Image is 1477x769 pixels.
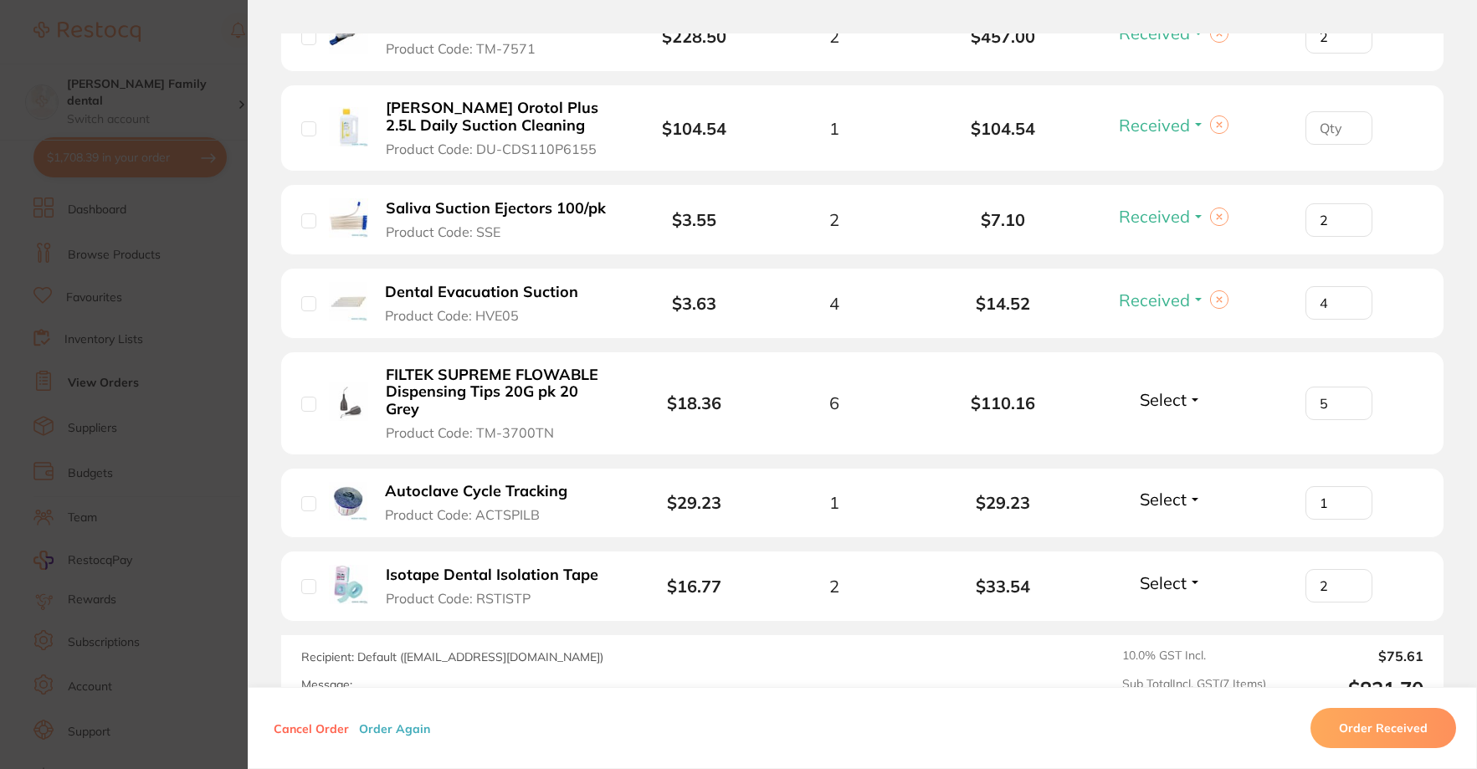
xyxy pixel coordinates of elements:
img: Saliva Suction Ejectors 100/pk [329,198,368,238]
b: $18.36 [667,392,721,413]
span: Product Code: DU-CDS110P6155 [386,141,597,156]
b: $14.52 [919,294,1087,313]
span: Sub Total Incl. GST ( 7 Items) [1122,677,1266,701]
button: Saliva Suction Ejectors 100/pk Product Code: SSE [381,199,613,240]
b: $457.00 [919,27,1087,46]
b: $104.54 [662,118,726,139]
img: Durr Orotol Plus 2.5L Daily Suction Cleaning [329,107,368,146]
b: VITREBOND PLUS Light Cure [386,17,597,34]
b: Autoclave Cycle Tracking [385,483,567,500]
input: Qty [1305,486,1372,520]
span: Received [1119,290,1190,310]
b: [PERSON_NAME] Orotol Plus 2.5L Daily Suction Cleaning [386,100,608,134]
span: Product Code: HVE05 [385,308,519,323]
input: Qty [1305,387,1372,420]
b: $29.23 [919,493,1087,512]
button: Select [1135,389,1207,410]
span: Product Code: TM-7571 [386,41,536,56]
b: $110.16 [919,393,1087,413]
img: Isotape Dental Isolation Tape [329,565,368,604]
span: 2 [829,27,839,46]
input: Qty [1305,20,1372,54]
b: $7.10 [919,210,1087,229]
b: Dental Evacuation Suction [385,284,578,301]
button: Received [1114,206,1210,227]
button: Select [1135,489,1207,510]
button: Cancel Order [269,720,354,736]
button: Order Again [354,720,435,736]
button: FILTEK SUPREME FLOWABLE Dispensing Tips 20G pk 20 Grey Product Code: TM-3700TN [381,366,613,441]
button: Clear selection [1210,115,1228,134]
img: Autoclave Cycle Tracking [329,482,367,520]
span: 1 [829,119,839,138]
output: $75.61 [1280,649,1423,664]
button: VITREBOND PLUS Light Cure Product Code: TM-7571 [381,16,613,57]
span: 4 [829,294,839,313]
button: Dental Evacuation Suction Product Code: HVE05 [380,283,598,324]
button: Received [1114,115,1210,136]
span: Select [1140,489,1187,510]
span: Product Code: ACTSPILB [385,507,540,522]
b: $3.55 [672,209,716,230]
span: 1 [829,493,839,512]
img: Dental Evacuation Suction [329,282,367,320]
label: Message: [301,678,352,692]
span: Product Code: SSE [386,224,500,239]
span: Select [1140,389,1187,410]
span: Select [1140,572,1187,593]
b: $104.54 [919,119,1087,138]
input: Qty [1305,111,1372,145]
span: Recipient: Default ( [EMAIL_ADDRESS][DOMAIN_NAME] ) [301,649,603,664]
b: Saliva Suction Ejectors 100/pk [386,200,606,218]
b: $3.63 [672,293,716,314]
span: Product Code: TM-3700TN [386,425,554,440]
output: $831.70 [1280,677,1423,701]
input: Qty [1305,569,1372,602]
span: Received [1119,23,1190,44]
button: Order Received [1310,708,1456,748]
b: FILTEK SUPREME FLOWABLE Dispensing Tips 20G pk 20 Grey [386,367,608,418]
span: 2 [829,577,839,596]
button: Autoclave Cycle Tracking Product Code: ACTSPILB [380,482,587,523]
span: 10.0 % GST Incl. [1122,649,1266,664]
b: $228.50 [662,26,726,47]
span: Received [1119,115,1190,136]
img: VITREBOND PLUS Light Cure [329,15,368,54]
span: 2 [829,210,839,229]
button: Select [1135,572,1207,593]
button: Isotape Dental Isolation Tape Product Code: RSTISTP [381,566,613,607]
input: Qty [1305,203,1372,237]
span: 6 [829,393,839,413]
button: Received [1114,290,1210,310]
button: [PERSON_NAME] Orotol Plus 2.5L Daily Suction Cleaning Product Code: DU-CDS110P6155 [381,99,613,157]
b: $33.54 [919,577,1087,596]
button: Clear selection [1210,24,1228,43]
img: FILTEK SUPREME FLOWABLE Dispensing Tips 20G pk 20 Grey [329,382,368,421]
button: Received [1114,23,1210,44]
b: Isotape Dental Isolation Tape [386,566,598,584]
input: Qty [1305,286,1372,320]
span: Received [1119,206,1190,227]
b: $29.23 [667,492,721,513]
b: $16.77 [667,576,721,597]
span: Product Code: RSTISTP [386,591,531,606]
button: Clear selection [1210,290,1228,309]
button: Clear selection [1210,208,1228,226]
